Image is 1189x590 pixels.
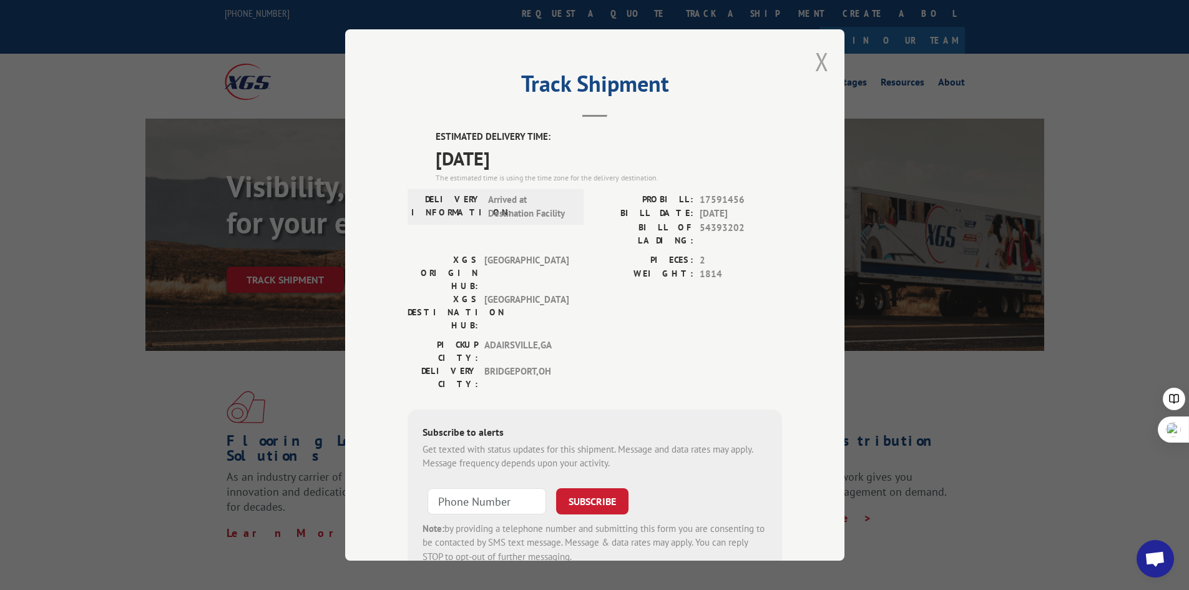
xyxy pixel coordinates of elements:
span: [DATE] [436,144,782,172]
label: WEIGHT: [595,267,693,282]
label: XGS ORIGIN HUB: [408,253,478,293]
label: BILL OF LADING: [595,221,693,247]
div: The estimated time is using the time zone for the delivery destination. [436,172,782,184]
label: PICKUP CITY: [408,338,478,365]
input: Phone Number [428,488,546,514]
span: Arrived at Destination Facility [488,193,572,221]
div: Get texted with status updates for this shipment. Message and data rates may apply. Message frequ... [423,443,767,471]
span: 17591456 [700,193,782,207]
label: ESTIMATED DELIVERY TIME: [436,130,782,144]
span: ADAIRSVILLE , GA [484,338,569,365]
span: BRIDGEPORT , OH [484,365,569,391]
span: 2 [700,253,782,268]
label: BILL DATE: [595,207,693,221]
label: PROBILL: [595,193,693,207]
span: 54393202 [700,221,782,247]
label: DELIVERY CITY: [408,365,478,391]
div: Subscribe to alerts [423,425,767,443]
label: DELIVERY INFORMATION: [411,193,482,221]
span: 1814 [700,267,782,282]
span: [GEOGRAPHIC_DATA] [484,293,569,332]
div: by providing a telephone number and submitting this form you are consenting to be contacted by SM... [423,522,767,564]
label: PIECES: [595,253,693,268]
button: Close modal [815,45,829,78]
strong: Note: [423,523,444,534]
span: [DATE] [700,207,782,221]
a: Open chat [1137,540,1174,578]
label: XGS DESTINATION HUB: [408,293,478,332]
span: [GEOGRAPHIC_DATA] [484,253,569,293]
button: SUBSCRIBE [556,488,629,514]
h2: Track Shipment [408,75,782,99]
